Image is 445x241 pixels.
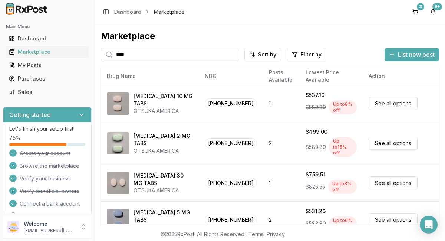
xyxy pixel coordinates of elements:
th: NDC [199,67,263,85]
div: Dashboard [9,35,86,42]
img: Abilify 10 MG TABS [107,92,129,115]
button: 9+ [427,6,439,18]
span: Verify your business [20,175,70,182]
nav: breadcrumb [114,8,185,16]
div: $499.00 [306,128,327,136]
div: [MEDICAL_DATA] 2 MG TABS [133,132,193,147]
p: Welcome [24,220,75,228]
img: User avatar [7,221,19,233]
button: My Posts [3,59,92,71]
h3: Getting started [9,110,51,119]
button: Purchases [3,73,92,85]
span: Create your account [20,150,70,157]
th: Lowest Price Available [300,67,363,85]
a: Terms [248,231,264,237]
div: Marketplace [9,48,86,56]
a: See all options [369,97,418,110]
span: $825.55 [306,183,325,190]
div: 9+ [432,3,442,10]
span: Verify beneficial owners [20,188,79,195]
div: Up to 8 % off [328,180,357,194]
th: Posts Available [263,67,300,85]
a: Dashboard [6,32,89,45]
span: [PHONE_NUMBER] [205,215,257,225]
div: OTSUKA AMERICA [133,147,193,154]
button: Sort by [244,48,281,61]
div: [MEDICAL_DATA] 10 MG TABS [133,92,193,107]
a: Dashboard [114,8,141,16]
span: $583.80 [306,104,326,111]
div: Marketplace [101,30,439,42]
a: Purchases [6,72,89,85]
div: $537.10 [306,91,324,99]
span: Filter by [301,51,322,58]
img: RxPost Logo [3,3,50,15]
td: 1 [263,85,300,122]
a: See all options [369,213,418,226]
div: Sales [9,88,86,96]
span: [PHONE_NUMBER] [205,98,257,108]
p: [EMAIL_ADDRESS][DOMAIN_NAME] [24,228,75,234]
span: [PHONE_NUMBER] [205,138,257,148]
div: [MEDICAL_DATA] 5 MG TABS [133,209,193,224]
a: See all options [369,176,418,189]
a: My Posts [6,59,89,72]
span: Sort by [258,51,276,58]
div: OTSUKA AMERICA [133,187,193,194]
a: Sales [6,85,89,99]
a: List new post [385,52,439,59]
div: My Posts [9,62,86,69]
a: Marketplace [6,45,89,59]
button: Sales [3,86,92,98]
img: Abilify 30 MG TABS [107,172,129,194]
button: Dashboard [3,33,92,45]
div: Up to 15 % off [329,137,357,157]
div: Open Intercom Messenger [420,216,438,234]
td: 1 [263,165,300,201]
th: Drug Name [101,67,199,85]
button: Marketplace [3,46,92,58]
span: Marketplace [154,8,185,16]
img: Abilify 5 MG TABS [107,209,129,231]
div: Up to 9 % off [329,216,357,231]
span: 75 % [9,134,20,141]
span: Browse the marketplace [20,162,79,170]
th: Action [363,67,439,85]
a: See all options [369,137,418,150]
h2: Main Menu [6,24,89,30]
a: Privacy [267,231,285,237]
div: OTSUKA AMERICA [133,107,193,115]
p: Let's finish your setup first! [9,125,85,133]
div: $531.26 [306,208,326,215]
td: 2 [263,122,300,165]
div: [MEDICAL_DATA] 30 MG TABS [133,172,193,187]
button: Filter by [287,48,326,61]
span: $583.80 [306,220,326,227]
span: Connect a bank account [20,200,80,208]
div: Up to 8 % off [329,100,357,114]
span: List new post [398,50,435,59]
img: Abilify 2 MG TABS [107,132,129,154]
button: List new post [385,48,439,61]
div: OTSUKA AMERICA [133,224,193,231]
span: $583.80 [306,143,326,151]
button: 3 [409,6,421,18]
div: Purchases [9,75,86,82]
div: $759.51 [306,171,325,178]
div: 3 [417,3,424,10]
span: [PHONE_NUMBER] [205,178,257,188]
td: 2 [263,201,300,238]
